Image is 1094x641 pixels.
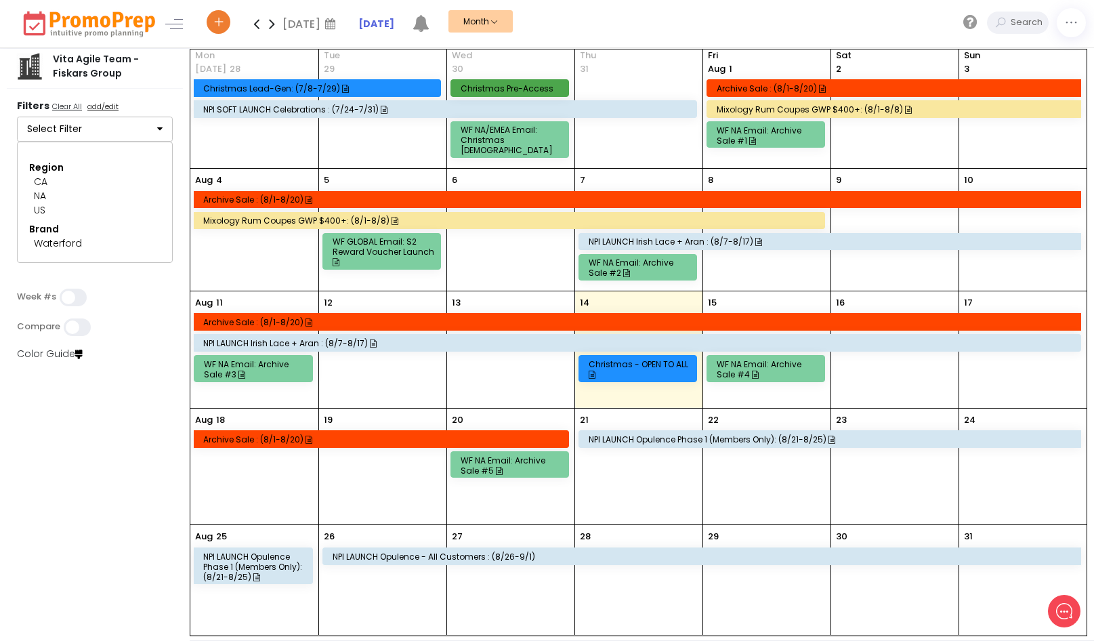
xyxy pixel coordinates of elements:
div: Archive Sale : (8/1-8/20) [203,434,563,444]
p: 25 [216,530,227,543]
a: add/edit [85,101,121,115]
label: Compare [17,321,60,332]
span: Aug [708,62,725,75]
p: 4 [216,173,222,187]
button: New conversation [21,136,250,163]
a: Color Guide [17,347,83,360]
p: 2 [836,62,841,76]
a: [DATE] [358,17,394,31]
div: WF NA Email: Archive Sale #4 [717,359,819,379]
div: US [34,203,156,218]
p: 10 [964,173,973,187]
p: 26 [324,530,335,543]
p: 5 [324,173,329,187]
div: Mixology Rum Coupes GWP $400+: (8/1-8/8) [203,215,819,226]
div: [DATE] [282,14,340,34]
p: 1 [708,62,732,76]
p: Aug [195,413,213,427]
div: NPI LAUNCH Opulence Phase 1 (Members Only): (8/21-8/25) [203,552,307,582]
p: Aug [195,530,213,543]
p: 28 [230,62,240,76]
iframe: gist-messenger-bubble-iframe [1048,595,1080,627]
label: Week #s [17,291,56,302]
div: WF GLOBAL Email: S2 Reward Voucher Launch [333,236,435,267]
p: 20 [452,413,463,427]
div: Region [29,161,161,175]
div: WF NA Email: Archive Sale #1 [717,125,819,146]
span: Thu [580,49,698,62]
p: Aug [195,173,213,187]
span: Wed [452,49,570,62]
h2: What can we do to help? [20,90,251,112]
div: CA [34,175,156,189]
p: 27 [452,530,463,543]
p: 29 [708,530,719,543]
p: 19 [324,413,333,427]
p: 12 [324,296,333,310]
div: WF NA/EMEA Email: Christmas [DEMOGRAPHIC_DATA] [461,125,563,155]
div: Mixology Rum Coupes GWP $400+: (8/1-8/8) [717,104,1076,115]
div: Waterford [34,236,156,251]
p: 29 [324,62,335,76]
div: NPI SOFT LAUNCH Celebrations : (7/24-7/31) [203,104,691,115]
u: Clear All [52,101,82,112]
img: company.png [16,53,43,80]
strong: Filters [17,99,49,112]
p: 31 [964,530,973,543]
p: 15 [708,296,717,310]
p: Aug [195,296,213,310]
div: NPI LAUNCH Irish Lace + Aran : (8/7-8/17) [203,338,1075,348]
p: 6 [452,173,457,187]
span: Mon [195,49,314,62]
p: 18 [216,413,225,427]
span: We run on Gist [113,474,171,482]
p: 17 [964,296,973,310]
div: NA [34,189,156,203]
p: 30 [836,530,847,543]
div: Brand [29,222,161,236]
p: 8 [708,173,713,187]
div: NPI LAUNCH Opulence - All Customers : (8/26-9/1) [333,552,1076,562]
p: 23 [836,413,847,427]
div: Vita Agile Team - Fiskars Group [43,52,173,81]
div: WF NA Email: Archive Sale #2 [589,257,691,278]
input: Search [1007,12,1049,34]
p: 28 [580,530,591,543]
p: [DATE] [195,62,226,76]
span: Tue [324,49,442,62]
p: 14 [580,296,589,310]
p: 22 [708,413,719,427]
strong: [DATE] [358,17,394,30]
div: Archive Sale : (8/1-8/20) [203,194,1076,205]
p: 7 [580,173,585,187]
div: Archive Sale : (8/1-8/20) [717,83,1076,94]
div: WF NA Email: Archive Sale #3 [204,359,307,379]
span: New conversation [87,144,163,155]
p: 21 [580,413,589,427]
p: 24 [964,413,975,427]
p: 13 [452,296,461,310]
p: 30 [452,62,463,76]
span: Sat [836,49,954,62]
u: add/edit [87,101,119,112]
div: Christmas Pre-Access [461,83,563,94]
p: 16 [836,296,845,310]
button: Month [448,10,513,33]
p: 9 [836,173,841,187]
button: Select Filter [17,117,173,142]
h1: Hello [PERSON_NAME]! [20,66,251,87]
p: 3 [964,62,969,76]
div: Archive Sale : (8/1-8/20) [203,317,1076,327]
div: NPI LAUNCH Opulence Phase 1 (Members Only): (8/21-8/25) [589,434,1076,444]
p: 31 [580,62,589,76]
span: Sun [964,49,1082,62]
div: Christmas - OPEN TO ALL [589,359,691,379]
div: WF NA Email: Archive Sale #5 [461,455,563,476]
div: Christmas Lead-Gen: (7/8-7/29) [203,83,435,94]
div: NPI LAUNCH Irish Lace + Aran : (8/7-8/17) [589,236,1076,247]
span: Fri [708,49,826,62]
p: 11 [216,296,223,310]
